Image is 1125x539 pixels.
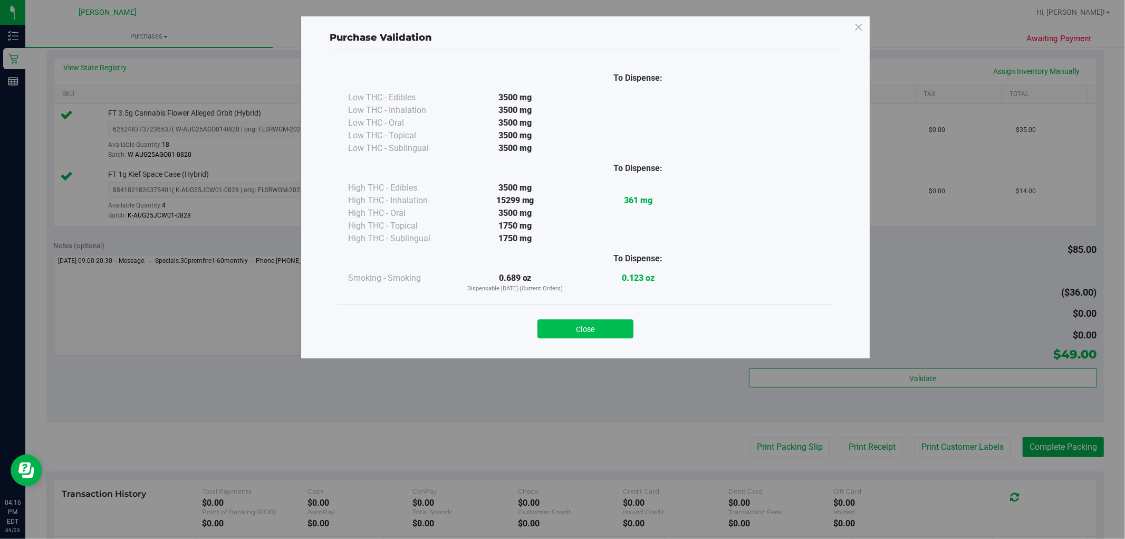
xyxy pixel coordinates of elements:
[454,220,576,232] div: 1750 mg
[576,162,699,175] div: To Dispense:
[622,273,655,283] strong: 0.123 oz
[348,129,454,142] div: Low THC - Topical
[537,319,633,338] button: Close
[454,285,576,294] p: Dispensable [DATE] (Current Orders)
[454,182,576,194] div: 3500 mg
[576,72,699,84] div: To Dispense:
[454,142,576,155] div: 3500 mg
[624,195,652,205] strong: 361 mg
[348,272,454,285] div: Smoking - Smoking
[348,142,454,155] div: Low THC - Sublingual
[454,207,576,220] div: 3500 mg
[348,117,454,129] div: Low THC - Oral
[11,455,42,486] iframe: Resource center
[348,194,454,207] div: High THC - Inhalation
[348,220,454,232] div: High THC - Topical
[454,272,576,294] div: 0.689 oz
[454,129,576,142] div: 3500 mg
[348,207,454,220] div: High THC - Oral
[454,194,576,207] div: 15299 mg
[330,32,432,43] span: Purchase Validation
[454,117,576,129] div: 3500 mg
[454,104,576,117] div: 3500 mg
[348,182,454,194] div: High THC - Edibles
[348,104,454,117] div: Low THC - Inhalation
[454,91,576,104] div: 3500 mg
[454,232,576,245] div: 1750 mg
[348,232,454,245] div: High THC - Sublingual
[576,252,699,265] div: To Dispense:
[348,91,454,104] div: Low THC - Edibles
